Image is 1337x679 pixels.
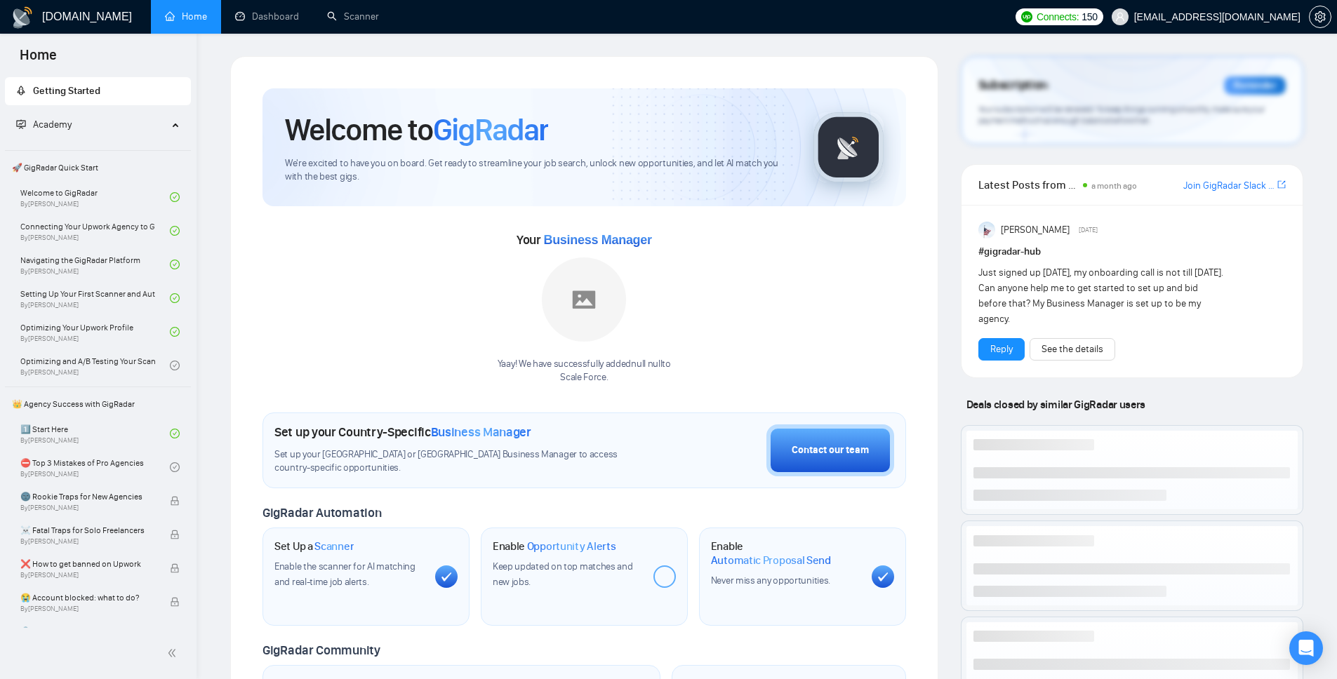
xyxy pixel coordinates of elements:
[978,222,995,238] img: Anisuzzaman Khan
[517,232,652,248] span: Your
[20,557,155,571] span: ❌ How to get banned on Upwork
[498,371,671,384] p: Scale Force .
[431,424,531,440] span: Business Manager
[8,45,68,74] span: Home
[274,424,531,440] h1: Set up your Country-Specific
[314,539,354,553] span: Scanner
[170,496,180,506] span: lock
[6,390,189,418] span: 👑 Agency Success with GigRadar
[170,462,180,472] span: check-circle
[978,244,1286,260] h1: # gigradar-hub
[20,591,155,605] span: 😭 Account blocked: what to do?
[170,361,180,370] span: check-circle
[33,119,72,130] span: Academy
[170,293,180,303] span: check-circle
[1277,178,1286,191] a: export
[20,490,155,504] span: 🌚 Rookie Traps for New Agencies
[493,539,616,553] h1: Enable
[5,77,191,105] li: Getting Started
[262,505,381,520] span: GigRadar Automation
[961,392,1151,417] span: Deals closed by similar GigRadar users
[1042,342,1103,357] a: See the details
[274,539,354,553] h1: Set Up a
[20,537,155,546] span: By [PERSON_NAME]
[766,424,894,476] button: Contact our team
[170,327,180,337] span: check-circle
[1082,9,1097,25] span: 150
[167,646,181,660] span: double-left
[170,530,180,539] span: lock
[711,553,831,567] span: Automatic Proposal Send
[792,443,869,458] div: Contact our team
[1310,11,1331,22] span: setting
[20,504,155,512] span: By [PERSON_NAME]
[1309,6,1331,28] button: setting
[1001,222,1070,238] span: [PERSON_NAME]
[433,111,548,149] span: GigRadar
[170,597,180,607] span: lock
[978,176,1079,194] span: Latest Posts from the GigRadar Community
[170,563,180,573] span: lock
[20,283,170,314] a: Setting Up Your First Scanner and Auto-BidderBy[PERSON_NAME]
[20,316,170,347] a: Optimizing Your Upwork ProfileBy[PERSON_NAME]
[493,560,633,588] span: Keep updated on top matches and new jobs.
[1037,9,1079,25] span: Connects:
[20,624,155,638] span: 🔓 Unblocked cases: review
[1030,338,1115,361] button: See the details
[978,265,1225,327] div: Just signed up [DATE], my onboarding call is not till [DATE]. Can anyone help me to get started t...
[16,119,72,130] span: Academy
[170,226,180,236] span: check-circle
[20,452,170,483] a: ⛔ Top 3 Mistakes of Pro AgenciesBy[PERSON_NAME]
[285,157,791,184] span: We're excited to have you on board. Get ready to streamline your job search, unlock new opportuni...
[813,112,884,182] img: gigradar-logo.png
[170,260,180,269] span: check-circle
[20,523,155,537] span: ☠️ Fatal Traps for Solo Freelancers
[20,605,155,613] span: By [PERSON_NAME]
[711,539,860,567] h1: Enable
[20,571,155,579] span: By [PERSON_NAME]
[235,11,299,22] a: dashboardDashboard
[16,86,26,95] span: rocket
[978,338,1025,361] button: Reply
[711,574,830,586] span: Never miss any opportunities.
[1115,12,1125,22] span: user
[1091,181,1137,191] span: a month ago
[11,6,34,29] img: logo
[527,539,616,553] span: Opportunity Alerts
[498,358,671,384] div: Yaay! We have successfully added null null to
[978,104,1265,126] span: Your subscription will be renewed. To keep things running smoothly, make sure your payment method...
[543,233,651,247] span: Business Manager
[990,342,1013,357] a: Reply
[20,182,170,213] a: Welcome to GigRadarBy[PERSON_NAME]
[20,249,170,280] a: Navigating the GigRadar PlatformBy[PERSON_NAME]
[20,215,170,246] a: Connecting Your Upwork Agency to GigRadarBy[PERSON_NAME]
[6,154,189,182] span: 🚀 GigRadar Quick Start
[1309,11,1331,22] a: setting
[274,560,415,588] span: Enable the scanner for AI matching and real-time job alerts.
[170,429,180,438] span: check-circle
[1021,11,1032,22] img: upwork-logo.png
[170,192,180,202] span: check-circle
[978,74,1048,98] span: Subscription
[542,257,626,342] img: placeholder.png
[327,11,379,22] a: searchScanner
[1183,178,1275,194] a: Join GigRadar Slack Community
[262,643,380,658] span: GigRadar Community
[1289,631,1323,665] div: Open Intercom Messenger
[274,448,646,475] span: Set up your [GEOGRAPHIC_DATA] or [GEOGRAPHIC_DATA] Business Manager to access country-specific op...
[16,119,26,129] span: fund-projection-screen
[20,418,170,449] a: 1️⃣ Start HereBy[PERSON_NAME]
[165,11,207,22] a: homeHome
[1079,224,1098,236] span: [DATE]
[1224,76,1286,95] div: Reminder
[1277,179,1286,190] span: export
[285,111,548,149] h1: Welcome to
[33,85,100,97] span: Getting Started
[20,350,170,381] a: Optimizing and A/B Testing Your Scanner for Better ResultsBy[PERSON_NAME]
